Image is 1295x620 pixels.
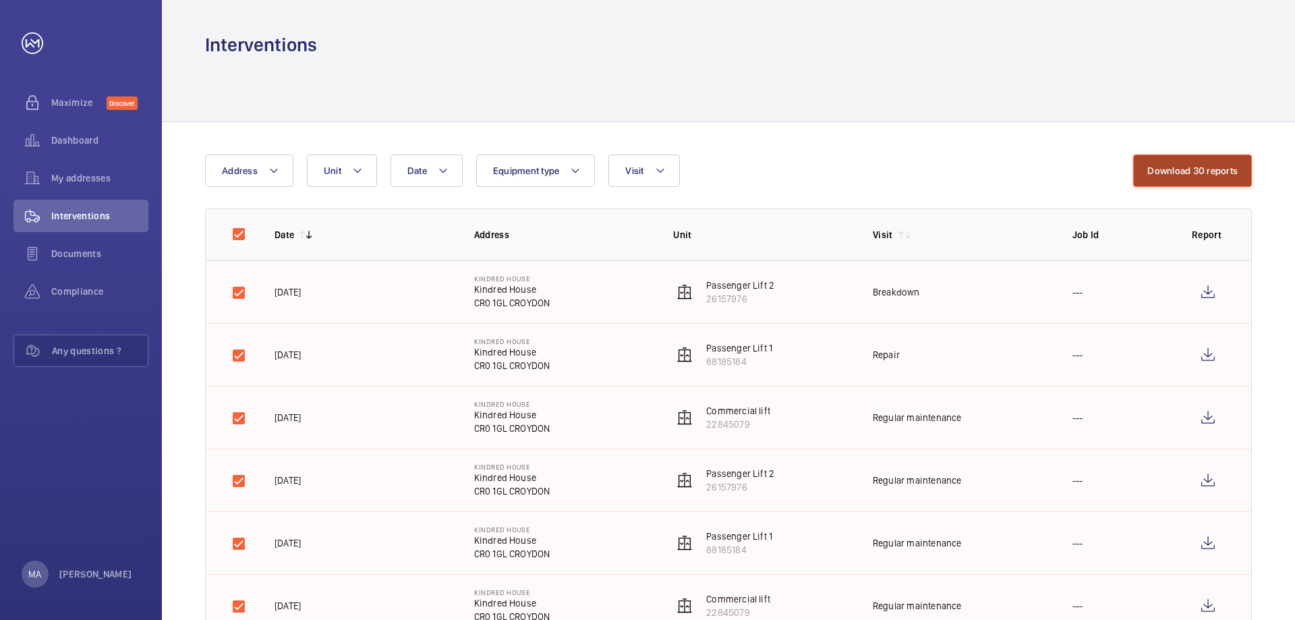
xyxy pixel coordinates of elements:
p: --- [1072,348,1083,362]
p: [DATE] [275,536,301,550]
span: Maximize [51,96,107,109]
img: elevator.svg [677,410,693,426]
div: Breakdown [873,285,920,299]
span: My addresses [51,171,148,185]
span: Dashboard [51,134,148,147]
span: Interventions [51,209,148,223]
div: Repair [873,348,900,362]
span: Discover [107,96,138,110]
p: [PERSON_NAME] [59,567,132,581]
span: Compliance [51,285,148,298]
p: [DATE] [275,285,301,299]
div: Regular maintenance [873,599,961,613]
button: Visit [608,154,679,187]
p: Kindred House [474,596,550,610]
p: --- [1072,411,1083,424]
p: 26157976 [706,292,774,306]
img: elevator.svg [677,347,693,363]
img: elevator.svg [677,535,693,551]
h1: Interventions [205,32,317,57]
img: elevator.svg [677,284,693,300]
p: Date [275,228,294,242]
span: Documents [51,247,148,260]
p: [DATE] [275,599,301,613]
p: [DATE] [275,411,301,424]
p: Passenger Lift 2 [706,279,774,292]
p: Kindred House [474,463,550,471]
p: Kindred House [474,283,550,296]
p: Unit [673,228,851,242]
p: Job Id [1072,228,1170,242]
p: Report [1192,228,1224,242]
p: Kindred House [474,588,550,596]
p: Commercial lift [706,404,770,418]
p: Kindred House [474,408,550,422]
p: Kindred House [474,526,550,534]
img: elevator.svg [677,598,693,614]
p: Passenger Lift 1 [706,341,772,355]
p: Kindred House [474,345,550,359]
p: CR0 1GL CROYDON [474,547,550,561]
p: [DATE] [275,474,301,487]
button: Equipment type [476,154,596,187]
p: 22845079 [706,606,770,619]
p: Address [474,228,652,242]
span: Date [407,165,427,176]
p: CR0 1GL CROYDON [474,484,550,498]
p: 88185184 [706,355,772,368]
p: --- [1072,536,1083,550]
div: Regular maintenance [873,474,961,487]
p: --- [1072,599,1083,613]
div: Regular maintenance [873,411,961,424]
p: CR0 1GL CROYDON [474,359,550,372]
p: Commercial lift [706,592,770,606]
p: Passenger Lift 2 [706,467,774,480]
img: elevator.svg [677,472,693,488]
button: Address [205,154,293,187]
p: Visit [873,228,893,242]
p: Kindred House [474,400,550,408]
p: 88185184 [706,543,772,557]
p: Kindred House [474,275,550,283]
span: Address [222,165,258,176]
p: Kindred House [474,337,550,345]
p: CR0 1GL CROYDON [474,422,550,435]
button: Download 30 reports [1133,154,1252,187]
p: [DATE] [275,348,301,362]
button: Unit [307,154,377,187]
p: 26157976 [706,480,774,494]
p: --- [1072,285,1083,299]
p: Kindred House [474,534,550,547]
span: Any questions ? [52,344,148,358]
p: Passenger Lift 1 [706,530,772,543]
div: Regular maintenance [873,536,961,550]
span: Visit [625,165,643,176]
button: Date [391,154,463,187]
span: Equipment type [493,165,560,176]
p: CR0 1GL CROYDON [474,296,550,310]
span: Unit [324,165,341,176]
p: Kindred House [474,471,550,484]
p: MA [28,567,41,581]
p: 22845079 [706,418,770,431]
p: --- [1072,474,1083,487]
